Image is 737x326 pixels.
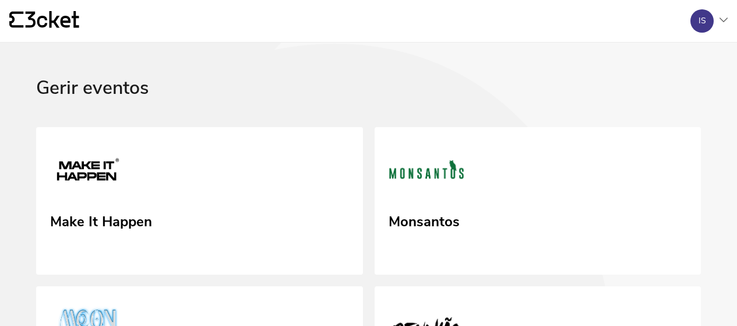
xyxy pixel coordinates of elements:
[389,209,460,230] div: Monsantos
[50,209,152,230] div: Make It Happen
[50,146,126,198] img: Make It Happen
[9,11,79,31] a: {' '}
[9,12,23,28] g: {' '}
[389,146,464,198] img: Monsantos
[36,78,701,127] div: Gerir eventos
[375,127,701,275] a: Monsantos Monsantos
[699,16,706,26] div: IS
[36,127,363,275] a: Make It Happen Make It Happen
